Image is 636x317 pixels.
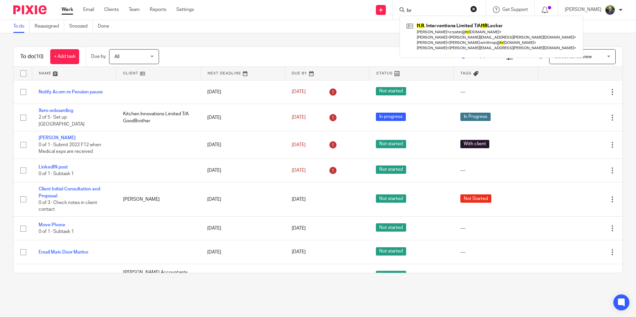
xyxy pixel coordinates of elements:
[39,136,76,140] a: [PERSON_NAME]
[292,197,306,202] span: [DATE]
[376,87,406,95] span: Not started
[292,226,306,231] span: [DATE]
[62,6,73,13] a: Work
[39,223,65,227] a: Move Phone
[98,20,114,33] a: Done
[201,131,285,158] td: [DATE]
[376,271,406,279] span: Not started
[83,6,94,13] a: Email
[376,165,406,174] span: Not started
[39,143,101,154] span: 0 of 1 · Submit 2022 F12 when Medical exps are received
[292,168,306,173] span: [DATE]
[104,6,119,13] a: Clients
[292,250,306,255] span: [DATE]
[201,158,285,182] td: [DATE]
[201,182,285,217] td: [DATE]
[34,54,44,59] span: (10)
[460,272,532,279] div: ---
[50,49,79,64] a: + Add task
[376,223,406,232] span: Not started
[376,194,406,203] span: Not started
[201,104,285,131] td: [DATE]
[376,113,406,121] span: In progress
[69,20,93,33] a: Snoozed
[20,53,44,60] h1: To do
[176,6,194,13] a: Settings
[116,264,201,287] td: [PERSON_NAME] Accountants Limited
[460,89,532,95] div: ---
[39,229,74,234] span: 0 of 1 · Subtask 1
[460,113,491,121] span: In Progress
[129,6,140,13] a: Team
[39,171,74,176] span: 0 of 1 · Subtask 1
[470,6,477,12] button: Clear
[460,71,472,75] span: Tags
[460,194,491,203] span: Not Started
[39,108,73,113] a: Xero onboarding
[555,54,592,59] span: Select saved view
[39,165,68,169] a: LinkedIN post
[39,250,88,255] a: Email Main Door Marino
[292,90,306,94] span: [DATE]
[201,264,285,287] td: [DATE]
[114,54,119,59] span: All
[13,5,47,14] img: Pixie
[201,217,285,240] td: [DATE]
[565,6,601,13] p: [PERSON_NAME]
[39,90,103,94] a: Notify Acorn re Pension pause
[201,240,285,264] td: [DATE]
[460,249,532,256] div: ---
[35,20,64,33] a: Reassigned
[605,5,615,15] img: download.png
[460,225,532,232] div: ---
[292,143,306,147] span: [DATE]
[502,7,528,12] span: Get Support
[116,104,201,131] td: Kitchen Innovations Limited T/A GoodBrother
[13,20,30,33] a: To do
[39,187,100,198] a: Client Initial Consultation and Proposal
[292,115,306,120] span: [DATE]
[91,53,106,60] p: Due by
[460,167,532,174] div: ---
[116,182,201,217] td: [PERSON_NAME]
[376,247,406,256] span: Not started
[201,80,285,104] td: [DATE]
[376,140,406,148] span: Not started
[150,6,166,13] a: Reports
[406,8,466,14] input: Search
[39,115,84,127] span: 2 of 5 · Set up [GEOGRAPHIC_DATA]
[460,140,489,148] span: With client
[39,200,97,212] span: 0 of 3 · Check notes in client contact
